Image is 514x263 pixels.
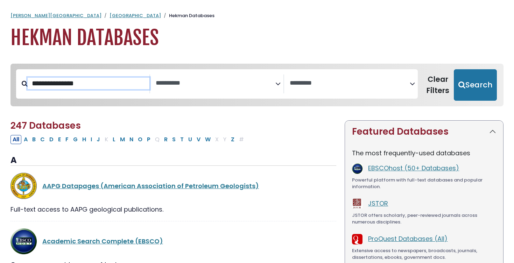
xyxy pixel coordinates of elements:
[28,78,149,89] input: Search database by title or keyword
[368,164,459,172] a: EBSCOhost (50+ Databases)
[10,12,504,19] nav: breadcrumb
[178,135,186,144] button: Filter Results T
[22,135,30,144] button: Filter Results A
[195,135,203,144] button: Filter Results V
[161,12,214,19] li: Hekman Databases
[118,135,127,144] button: Filter Results M
[42,237,163,246] a: Academic Search Complete (EBSCO)
[47,135,56,144] button: Filter Results D
[345,121,503,143] button: Featured Databases
[352,148,496,158] p: The most frequently-used databases
[71,135,80,144] button: Filter Results G
[63,135,71,144] button: Filter Results F
[352,247,496,261] div: Extensive access to newspapers, broadcasts, journals, dissertations, ebooks, government docs.
[111,135,118,144] button: Filter Results L
[368,199,388,208] a: JSTOR
[162,135,170,144] button: Filter Results R
[203,135,213,144] button: Filter Results W
[38,135,47,144] button: Filter Results C
[368,234,448,243] a: ProQuest Databases (All)
[80,135,88,144] button: Filter Results H
[229,135,237,144] button: Filter Results Z
[89,135,94,144] button: Filter Results I
[56,135,63,144] button: Filter Results E
[10,135,247,143] div: Alpha-list to filter by first letter of database name
[110,12,161,19] a: [GEOGRAPHIC_DATA]
[10,26,504,50] h1: Hekman Databases
[42,182,259,190] a: AAPG Datapages (American Association of Petroleum Geologists)
[10,155,336,166] h3: A
[145,135,153,144] button: Filter Results P
[170,135,178,144] button: Filter Results S
[290,80,409,87] textarea: Search
[454,69,497,101] button: Submit for Search Results
[10,64,504,106] nav: Search filters
[10,12,101,19] a: [PERSON_NAME][GEOGRAPHIC_DATA]
[30,135,38,144] button: Filter Results B
[127,135,135,144] button: Filter Results N
[10,135,21,144] button: All
[10,119,81,132] span: 247 Databases
[10,205,336,214] div: Full-text access to AAPG geological publications.
[352,212,496,226] div: JSTOR offers scholarly, peer-reviewed journals across numerous disciplines.
[422,69,454,101] button: Clear Filters
[352,177,496,190] div: Powerful platform with full-text databases and popular information.
[94,135,102,144] button: Filter Results J
[156,80,275,87] textarea: Search
[186,135,194,144] button: Filter Results U
[136,135,145,144] button: Filter Results O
